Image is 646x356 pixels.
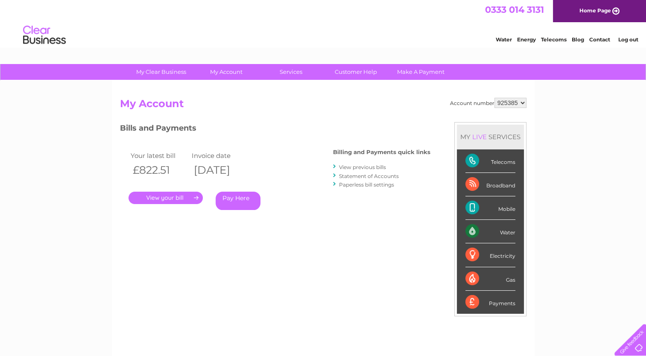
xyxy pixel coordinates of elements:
h3: Bills and Payments [120,122,430,137]
div: Telecoms [465,149,515,173]
a: View previous bills [339,164,386,170]
a: My Account [191,64,261,80]
h4: Billing and Payments quick links [333,149,430,155]
a: 0333 014 3131 [485,4,544,15]
a: Statement of Accounts [339,173,399,179]
div: Gas [465,267,515,291]
div: Mobile [465,196,515,220]
a: Telecoms [541,36,567,43]
img: logo.png [23,22,66,48]
div: LIVE [471,133,488,141]
a: Paperless bill settings [339,181,394,188]
a: My Clear Business [126,64,196,80]
a: Customer Help [321,64,391,80]
a: . [129,192,203,204]
td: Your latest bill [129,150,190,161]
div: Payments [465,291,515,314]
div: Electricity [465,243,515,267]
a: Contact [589,36,610,43]
a: Pay Here [216,192,260,210]
a: Water [496,36,512,43]
div: Water [465,220,515,243]
th: [DATE] [190,161,251,179]
a: Blog [572,36,584,43]
a: Energy [517,36,536,43]
td: Invoice date [190,150,251,161]
h2: My Account [120,98,526,114]
div: MY SERVICES [457,125,524,149]
div: Clear Business is a trading name of Verastar Limited (registered in [GEOGRAPHIC_DATA] No. 3667643... [122,5,525,41]
div: Broadband [465,173,515,196]
a: Make A Payment [386,64,456,80]
a: Services [256,64,326,80]
a: Log out [618,36,638,43]
div: Account number [450,98,526,108]
th: £822.51 [129,161,190,179]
